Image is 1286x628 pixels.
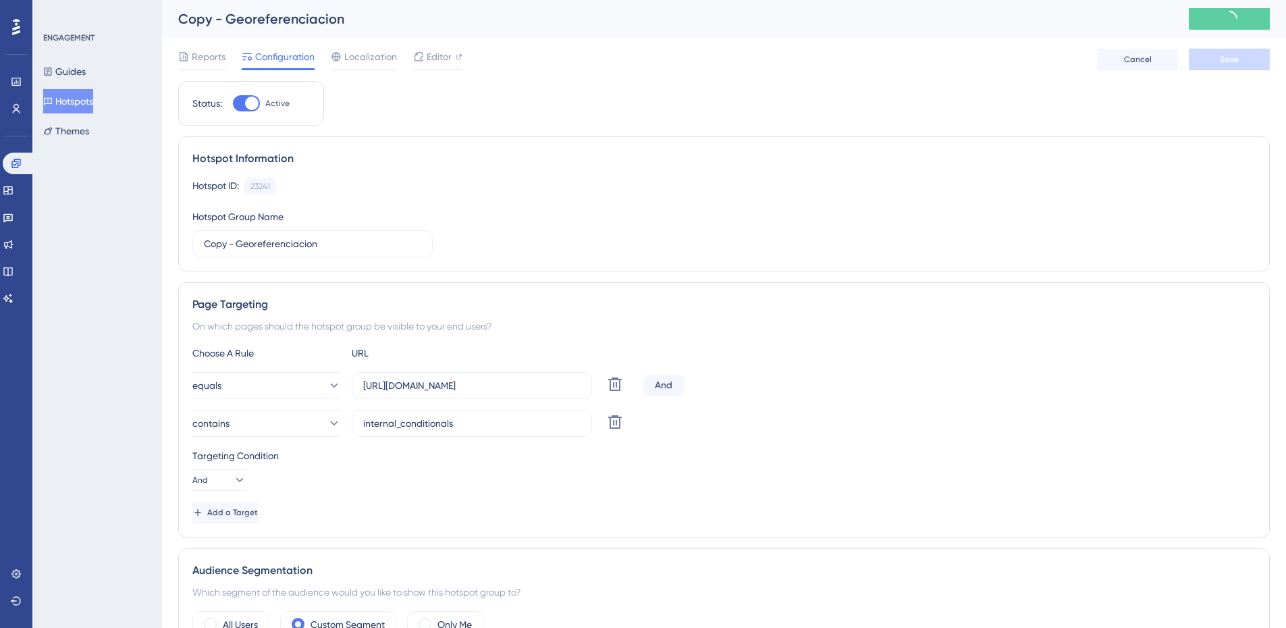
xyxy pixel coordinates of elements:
button: Cancel [1097,49,1178,70]
div: Hotspot Information [192,151,1256,167]
button: Save [1189,49,1270,70]
div: Page Targeting [192,296,1256,313]
div: Audience Segmentation [192,562,1256,579]
button: Hotspots [43,89,93,113]
div: URL [352,345,500,361]
div: Status: [192,95,222,111]
button: equals [192,372,341,399]
button: contains [192,410,341,437]
div: Hotspot Group Name [192,209,284,225]
span: Active [265,98,290,109]
span: And [192,475,208,486]
span: contains [192,415,230,431]
span: equals [192,377,221,394]
span: Reports [192,49,225,65]
span: Editor [427,49,452,65]
div: Which segment of the audience would you like to show this hotspot group to? [192,584,1256,600]
div: Targeting Condition [192,448,1256,464]
div: ENGAGEMENT [43,32,95,43]
button: Themes [43,119,89,143]
span: Add a Target [207,507,258,518]
span: Configuration [255,49,315,65]
button: Add a Target [192,502,258,523]
div: Choose A Rule [192,345,341,361]
input: yourwebsite.com/path [363,378,581,393]
span: Save [1220,54,1239,65]
div: On which pages should the hotspot group be visible to your end users? [192,318,1256,334]
div: Hotspot ID: [192,178,239,195]
input: yourwebsite.com/path [363,416,581,431]
div: 23241 [250,181,270,192]
button: And [192,469,246,491]
span: Localization [344,49,397,65]
div: Copy - Georeferenciacion [178,9,1155,28]
button: Guides [43,59,86,84]
div: And [643,375,684,396]
span: Cancel [1124,54,1152,65]
input: Type your Hotspot Group Name here [204,236,421,251]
